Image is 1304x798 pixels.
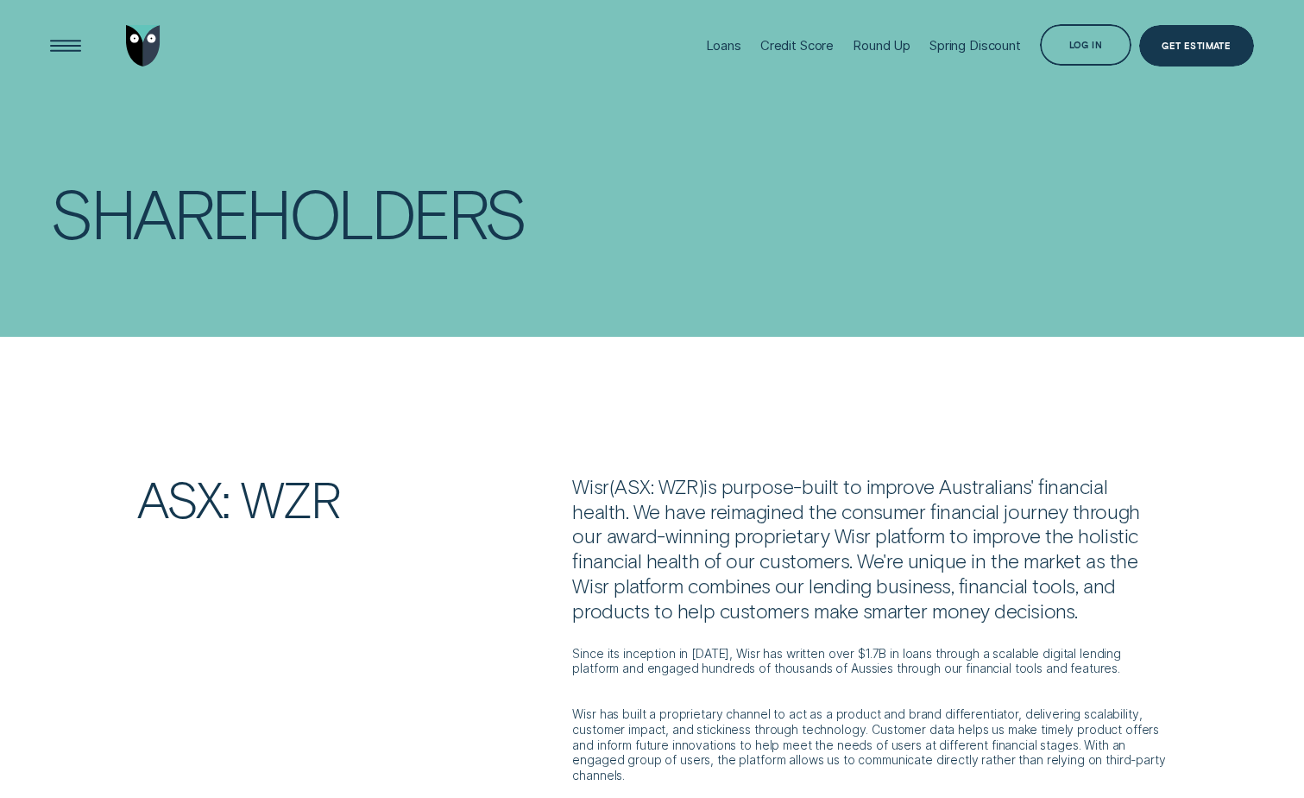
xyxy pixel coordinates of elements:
div: Round Up [853,37,910,54]
h2: ASX: WZR [129,474,564,523]
div: Spring Discount [929,37,1021,54]
h1: Shareholders [50,180,633,244]
p: Since its inception in [DATE], Wisr has written over $1.7B in loans through a scalable digital le... [572,646,1166,676]
p: Wisr has built a proprietary channel to act as a product and brand differentiator, delivering sca... [572,692,1166,783]
button: Log in [1040,24,1131,66]
div: Credit Score [760,37,834,54]
p: Wisr ASX: WZR is purpose-built to improve Australians' financial health. We have reimagined the c... [572,474,1166,623]
div: Shareholders [50,180,525,244]
img: Wisr [126,25,161,66]
button: Open Menu [45,25,86,66]
a: Get Estimate [1139,25,1254,66]
div: Loans [706,37,741,54]
span: ( [609,474,615,498]
span: ) [698,474,704,498]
